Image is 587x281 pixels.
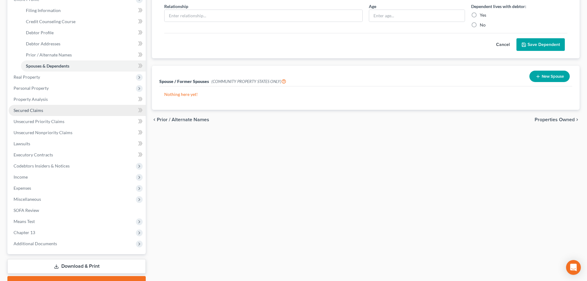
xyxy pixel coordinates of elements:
[9,138,146,149] a: Lawsuits
[26,52,72,57] span: Prior / Alternate Names
[159,79,209,84] span: Spouse / Former Spouses
[14,130,72,135] span: Unsecured Nonpriority Claims
[7,259,146,274] a: Download & Print
[26,41,60,46] span: Debtor Addresses
[14,174,28,180] span: Income
[21,16,146,27] a: Credit Counseling Course
[14,97,48,102] span: Property Analysis
[14,141,30,146] span: Lawsuits
[566,260,581,275] div: Open Intercom Messenger
[21,5,146,16] a: Filing Information
[471,3,526,10] label: Dependent lives with debtor:
[9,105,146,116] a: Secured Claims
[480,12,486,18] label: Yes
[9,116,146,127] a: Unsecured Priority Claims
[21,38,146,49] a: Debtor Addresses
[535,117,580,122] button: Properties Owned chevron_right
[14,74,40,80] span: Real Property
[26,19,75,24] span: Credit Counseling Course
[14,196,41,202] span: Miscellaneous
[529,71,570,82] button: New Spouse
[369,3,376,10] label: Age
[14,185,31,191] span: Expenses
[14,163,70,168] span: Codebtors Insiders & Notices
[535,117,575,122] span: Properties Owned
[9,149,146,160] a: Executory Contracts
[164,91,567,97] p: Nothing here yet!
[26,30,54,35] span: Debtor Profile
[9,127,146,138] a: Unsecured Nonpriority Claims
[14,108,43,113] span: Secured Claims
[21,60,146,72] a: Spouses & Dependents
[14,152,53,157] span: Executory Contracts
[21,49,146,60] a: Prior / Alternate Names
[165,10,362,22] input: Enter relationship...
[21,27,146,38] a: Debtor Profile
[9,205,146,216] a: SOFA Review
[152,117,157,122] i: chevron_left
[575,117,580,122] i: chevron_right
[157,117,209,122] span: Prior / Alternate Names
[14,119,64,124] span: Unsecured Priority Claims
[369,10,465,22] input: Enter age...
[14,219,35,224] span: Means Test
[26,63,69,68] span: Spouses & Dependents
[480,22,486,28] label: No
[211,79,286,84] span: (COMMUNITY PROPERTY STATES ONLY)
[9,94,146,105] a: Property Analysis
[14,208,39,213] span: SOFA Review
[164,4,188,9] span: Relationship
[516,38,565,51] button: Save Dependent
[489,39,516,51] button: Cancel
[14,230,35,235] span: Chapter 13
[14,241,57,246] span: Additional Documents
[26,8,61,13] span: Filing Information
[152,117,209,122] button: chevron_left Prior / Alternate Names
[14,85,49,91] span: Personal Property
